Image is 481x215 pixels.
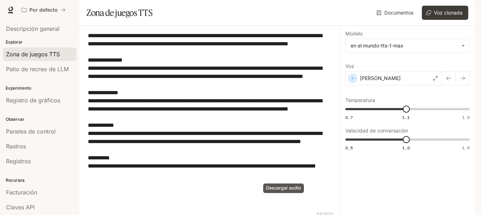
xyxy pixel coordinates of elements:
font: 1.0 [402,145,410,151]
font: 1.5 [462,145,470,151]
a: Documentos [375,6,416,20]
button: Todos los espacios de trabajo [18,3,69,17]
font: 0.5 [345,145,353,151]
font: Velocidad de conversación [345,128,408,134]
font: 1.5 [462,114,470,120]
font: Temperatura [345,97,375,103]
div: en el mundo-tts-1-max [346,39,469,52]
font: 1.1 [402,114,410,120]
font: [PERSON_NAME] [360,75,401,81]
font: Voz clonada [434,10,463,16]
font: Voz [345,63,354,69]
font: Descargar audio [266,185,301,191]
font: Documentos [384,10,413,16]
button: Voz clonada [422,6,468,20]
font: Modelo [345,30,363,36]
font: en el mundo-tts-1-max [351,43,403,49]
font: Zona de juegos TTS [86,7,152,18]
font: 0.7 [345,114,353,120]
font: Por defecto [29,7,58,13]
